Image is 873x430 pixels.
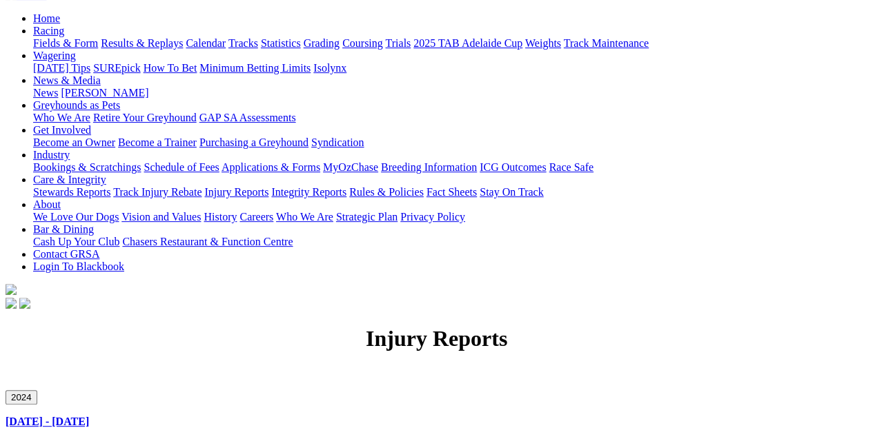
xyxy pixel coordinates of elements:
a: ICG Outcomes [480,161,546,173]
a: [PERSON_NAME] [61,87,148,99]
a: Login To Blackbook [33,260,124,272]
a: Integrity Reports [271,186,346,198]
a: Who We Are [276,211,333,223]
a: Stay On Track [480,186,543,198]
a: SUREpick [93,62,140,74]
div: Racing [33,37,867,50]
a: News & Media [33,74,101,86]
a: Bookings & Scratchings [33,161,141,173]
a: Breeding Information [381,161,477,173]
a: Schedule of Fees [144,161,219,173]
a: Tracks [228,37,258,49]
div: Bar & Dining [33,236,867,248]
a: Applications & Forms [222,161,320,173]
a: Contact GRSA [33,248,99,260]
a: Who We Are [33,112,90,123]
a: About [33,198,61,210]
a: Wagering [33,50,76,61]
a: Vision and Values [121,211,201,223]
strong: Injury Reports [366,326,507,351]
a: Isolynx [313,62,346,74]
a: Purchasing a Greyhound [199,136,308,148]
a: Become a Trainer [118,136,197,148]
img: facebook.svg [6,298,17,309]
a: Track Maintenance [564,37,649,49]
a: Syndication [311,136,364,148]
button: 2024 [6,390,37,405]
a: Race Safe [549,161,593,173]
a: [DATE] Tips [33,62,90,74]
div: Care & Integrity [33,186,867,198]
a: Retire Your Greyhound [93,112,197,123]
a: [DATE] - [DATE] [6,416,89,427]
a: Industry [33,149,70,161]
div: About [33,211,867,223]
a: Minimum Betting Limits [199,62,311,74]
div: Get Involved [33,136,867,149]
a: How To Bet [144,62,197,74]
a: MyOzChase [323,161,378,173]
a: Become an Owner [33,136,115,148]
img: logo-grsa-white.png [6,284,17,295]
a: Privacy Policy [400,211,465,223]
a: Stewards Reports [33,186,110,198]
a: Get Involved [33,124,91,136]
a: GAP SA Assessments [199,112,296,123]
a: Statistics [261,37,301,49]
a: History [204,211,237,223]
a: Bar & Dining [33,223,94,235]
a: Calendar [186,37,226,49]
a: Cash Up Your Club [33,236,119,247]
a: 2025 TAB Adelaide Cup [413,37,522,49]
a: Weights [525,37,561,49]
div: Greyhounds as Pets [33,112,867,124]
a: Greyhounds as Pets [33,99,120,111]
a: Coursing [342,37,383,49]
a: Trials [385,37,411,49]
a: Rules & Policies [349,186,424,198]
div: Wagering [33,62,867,74]
a: Fields & Form [33,37,98,49]
a: Home [33,12,60,24]
a: Care & Integrity [33,174,106,185]
a: Careers [239,211,273,223]
a: Strategic Plan [336,211,398,223]
a: Chasers Restaurant & Function Centre [122,236,293,247]
a: Racing [33,25,64,37]
a: Injury Reports [204,186,268,198]
a: Results & Replays [101,37,183,49]
a: Track Injury Rebate [113,186,202,198]
a: Grading [304,37,340,49]
img: twitter.svg [19,298,30,309]
a: We Love Our Dogs [33,211,119,223]
div: Industry [33,161,867,174]
div: News & Media [33,87,867,99]
a: Fact Sheets [426,186,477,198]
a: News [33,87,58,99]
